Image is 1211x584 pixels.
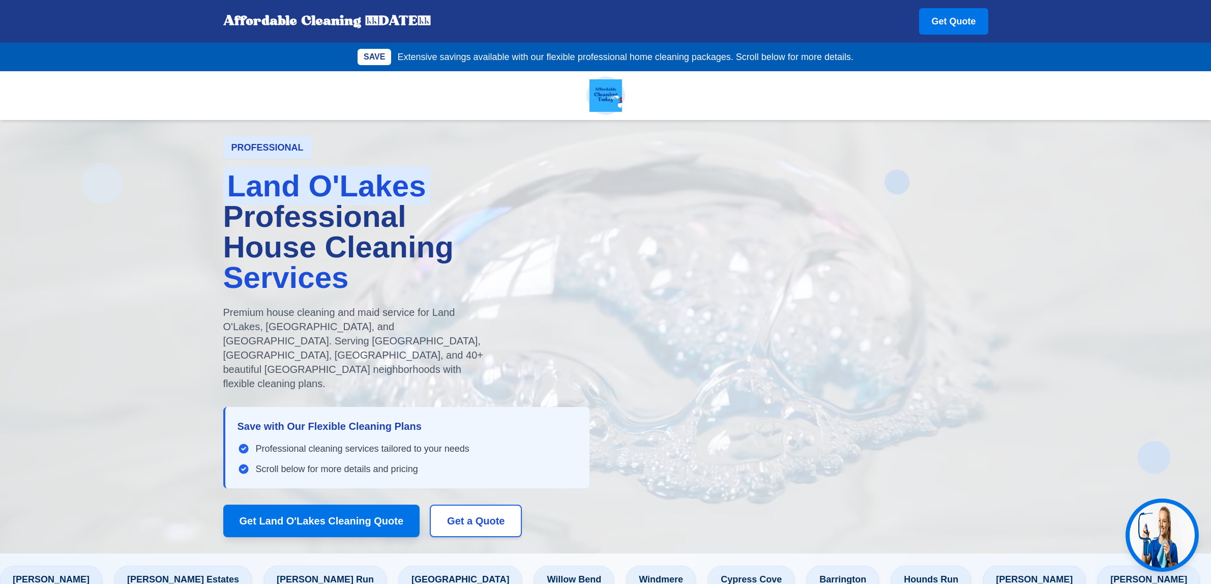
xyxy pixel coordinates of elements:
h3: Save with Our Flexible Cleaning Plans [238,419,577,433]
h1: Professional House Cleaning [223,171,589,293]
span: Professional cleaning services tailored to your needs [256,442,469,456]
img: Jen [1130,503,1195,568]
p: Extensive savings available with our flexible professional home cleaning packages. Scroll below f... [397,50,853,64]
button: Get help from Jen [1126,499,1199,572]
div: Affordable Cleaning [DATE] [223,13,431,30]
button: Get a Quote [430,505,522,537]
img: Affordable Cleaning Today - Professional House Cleaning Services Land O'Lakes FL [589,79,622,112]
div: SAVE [358,49,391,65]
span: Services [223,260,349,295]
span: Scroll below for more details and pricing [256,462,418,476]
a: Get Quote [919,8,988,35]
p: Premium house cleaning and maid service for Land O'Lakes, [GEOGRAPHIC_DATA], and [GEOGRAPHIC_DATA... [223,305,484,391]
span: Land O'Lakes [223,167,430,205]
div: PROFESSIONAL [223,136,312,159]
button: Get Land O'Lakes Cleaning Quote [223,505,420,537]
